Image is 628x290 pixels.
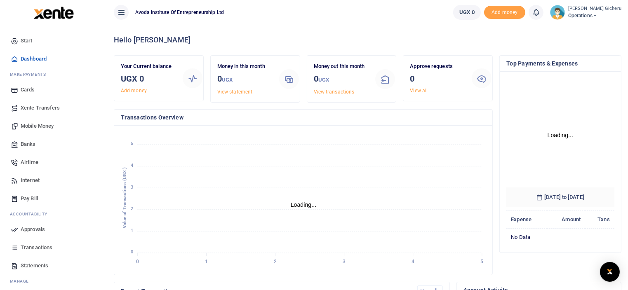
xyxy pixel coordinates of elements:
span: Cards [21,86,35,94]
a: Start [7,32,100,50]
img: profile-user [550,5,565,20]
small: UGX [318,77,329,83]
p: Approve requests [410,62,465,71]
a: Internet [7,171,100,189]
tspan: 5 [480,259,483,264]
p: Your Current balance [121,62,176,71]
li: M [7,68,100,81]
td: No data [506,228,614,246]
tspan: 2 [274,259,277,264]
h4: Transactions Overview [121,113,486,122]
a: Cards [7,81,100,99]
tspan: 4 [131,163,133,168]
a: Add money [484,9,525,15]
a: profile-user [PERSON_NAME] Gicheru Operations [550,5,621,20]
h3: 0 [217,72,273,86]
h3: 0 [314,72,369,86]
span: Avoda Institute Of Entrepreneurship Ltd [132,9,227,16]
span: Banks [21,140,36,148]
span: ake Payments [14,72,46,77]
text: Value of Transactions (UGX ) [122,167,127,229]
span: Add money [484,6,525,19]
h3: UGX 0 [121,72,176,85]
tspan: 1 [205,259,208,264]
span: Operations [568,12,621,19]
a: Airtime [7,153,100,171]
span: anage [14,279,29,283]
a: Banks [7,135,100,153]
a: logo-small logo-large logo-large [33,9,74,15]
div: Open Intercom Messenger [600,262,620,282]
a: Pay Bill [7,189,100,208]
a: View statement [217,89,252,95]
li: M [7,275,100,288]
text: Loading... [548,132,574,139]
th: Amount [547,211,586,229]
a: Transactions [7,239,100,257]
small: UGX [222,77,233,83]
li: Toup your wallet [484,6,525,19]
a: View all [410,88,428,94]
span: Internet [21,176,40,185]
tspan: 2 [131,206,133,212]
text: Loading... [291,201,317,208]
a: View transactions [314,89,355,95]
img: logo-large [34,7,74,19]
span: Transactions [21,243,52,252]
span: Pay Bill [21,194,38,203]
tspan: 1 [131,228,133,233]
tspan: 3 [343,259,346,264]
a: Statements [7,257,100,275]
p: Money out this month [314,62,369,71]
th: Expense [506,211,547,229]
a: Mobile Money [7,117,100,135]
span: Start [21,37,33,45]
tspan: 5 [131,141,133,147]
a: UGX 0 [453,5,481,20]
span: Statements [21,262,48,270]
h6: [DATE] to [DATE] [506,187,614,207]
span: UGX 0 [459,8,475,16]
small: [PERSON_NAME] Gicheru [568,5,621,12]
h4: Hello [PERSON_NAME] [114,35,621,44]
span: Dashboard [21,55,47,63]
span: countability [16,212,47,216]
tspan: 4 [412,259,414,264]
tspan: 0 [131,250,133,255]
span: Airtime [21,158,38,166]
tspan: 0 [136,259,139,264]
a: Approvals [7,220,100,239]
p: Money in this month [217,62,273,71]
span: Approvals [21,225,45,234]
tspan: 3 [131,185,133,190]
a: Xente Transfers [7,99,100,117]
li: Ac [7,208,100,220]
li: Wallet ballance [450,5,484,20]
h4: Top Payments & Expenses [506,59,614,68]
span: Mobile Money [21,122,54,130]
span: Xente Transfers [21,104,60,112]
th: Txns [585,211,614,229]
a: Add money [121,88,147,94]
h3: 0 [410,72,465,85]
a: Dashboard [7,50,100,68]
